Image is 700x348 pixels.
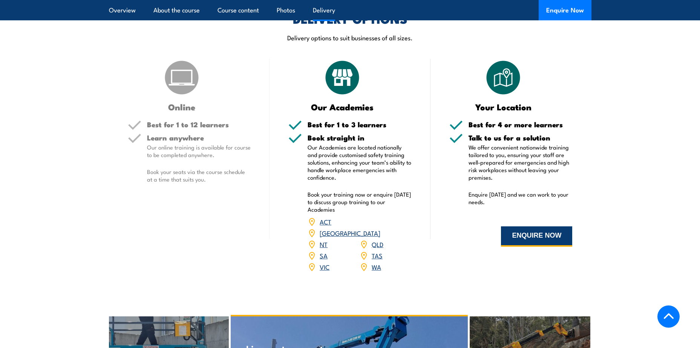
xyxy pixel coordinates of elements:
p: Our Academies are located nationally and provide customised safety training solutions, enhancing ... [308,143,412,181]
h3: Online [128,102,236,111]
a: QLD [372,240,383,249]
h5: Learn anywhere [147,134,251,141]
h5: Best for 1 to 12 learners [147,121,251,128]
h2: DELIVERY OPTIONS [293,13,407,24]
h5: Best for 4 or more learners [469,121,573,128]
p: Delivery options to suit businesses of all sizes. [109,33,591,42]
a: [GEOGRAPHIC_DATA] [320,228,380,237]
h3: Our Academies [288,102,397,111]
button: ENQUIRE NOW [501,226,572,247]
p: Our online training is available for course to be completed anywhere. [147,143,251,159]
a: SA [320,251,328,260]
h3: Your Location [449,102,558,111]
a: VIC [320,262,329,271]
a: TAS [372,251,383,260]
p: Book your seats via the course schedule at a time that suits you. [147,168,251,183]
h5: Talk to us for a solution [469,134,573,141]
h5: Best for 1 to 3 learners [308,121,412,128]
p: Enquire [DATE] and we can work to your needs. [469,191,573,206]
a: NT [320,240,328,249]
p: We offer convenient nationwide training tailored to you, ensuring your staff are well-prepared fo... [469,143,573,181]
p: Book your training now or enquire [DATE] to discuss group training to our Academies [308,191,412,213]
a: ACT [320,217,331,226]
h5: Book straight in [308,134,412,141]
a: WA [372,262,381,271]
